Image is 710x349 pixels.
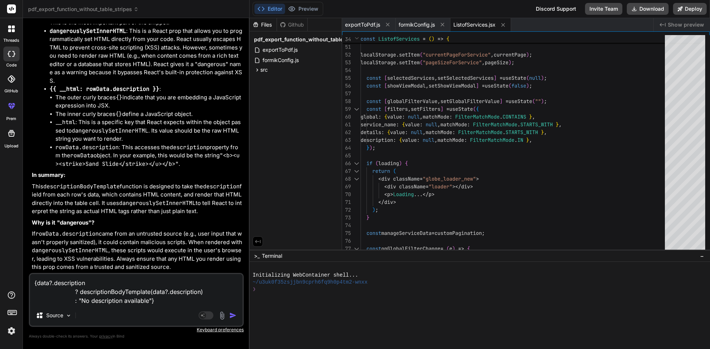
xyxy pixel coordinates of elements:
[50,85,242,168] li: :
[437,121,440,128] span: ,
[405,160,408,167] span: {
[375,160,378,167] span: (
[511,59,514,66] span: ;
[393,137,396,143] span: :
[32,182,242,216] p: This function is designed to take the field from each row's data, which contains HTML content, an...
[32,171,65,178] strong: In summary:
[440,98,500,105] span: setGlobalFilterValue
[390,191,393,198] span: >
[342,214,351,222] div: 73
[544,129,547,136] span: ,
[352,167,361,175] div: Click to collapse the range.
[449,106,473,112] span: useState
[342,191,351,198] div: 70
[408,106,411,112] span: ,
[366,144,369,151] span: }
[420,175,423,182] span: =
[405,121,420,128] span: value
[531,3,581,15] div: Discord Support
[399,51,420,58] span: setItem
[544,75,547,81] span: ;
[366,245,381,252] span: const
[55,119,75,126] code: __html
[529,137,532,143] span: ,
[541,129,544,136] span: }
[470,183,473,190] span: >
[387,82,426,89] span: showViewModal
[668,21,704,28] span: Show preview
[342,175,351,183] div: 68
[429,183,452,190] span: "loader"
[250,21,277,28] div: Files
[396,121,399,128] span: :
[55,118,242,143] li: : This is a specific key that React expects within the object passed to . Its value should be the...
[387,98,437,105] span: globalFilterValue
[446,106,449,112] span: =
[627,3,669,15] button: Download
[99,334,112,338] span: privacy
[352,175,361,183] div: Click to collapse the range.
[361,121,396,128] span: service_name
[6,116,16,122] label: prem
[390,129,405,136] span: value
[432,191,435,198] span: >
[378,35,420,42] span: ListofServices
[402,121,405,128] span: {
[342,152,351,160] div: 65
[556,121,559,128] span: }
[526,137,529,143] span: }
[514,137,517,143] span: .
[517,121,520,128] span: .
[464,137,467,143] span: :
[55,93,242,110] li: The outer curly braces indicate that you are embedding a JavaScript expression into JSX.
[485,59,508,66] span: pageSize
[254,252,260,260] span: >_
[381,175,420,182] span: div className
[508,59,511,66] span: )
[476,175,479,182] span: >
[532,113,535,120] span: ,
[50,27,126,35] code: dangerouslySetInnerHTML
[452,183,470,190] span: ></div
[494,51,526,58] span: currentPage
[699,250,706,262] button: −
[399,137,402,143] span: {
[366,98,381,105] span: const
[342,167,351,175] div: 67
[352,105,361,113] div: Click to collapse the range.
[361,113,378,120] span: global
[585,3,622,15] button: Invite Team
[170,144,206,151] code: description
[402,137,417,143] span: value
[500,75,503,81] span: =
[72,127,148,134] code: dangerouslySetInnerHTML
[526,51,529,58] span: )
[32,230,242,271] p: If came from an untrusted source (e.g., user input that wasn't properly sanitized), it could cont...
[378,113,381,120] span: :
[437,75,494,81] span: setSelectedServices
[396,51,399,58] span: .
[482,82,485,89] span: =
[482,59,485,66] span: ,
[372,206,375,213] span: )
[46,312,63,319] p: Source
[342,237,351,245] div: 76
[432,35,435,42] span: )
[420,121,423,128] span: :
[378,160,399,167] span: loading
[503,75,526,81] span: useState
[420,59,423,66] span: (
[342,222,351,229] div: 74
[446,245,449,252] span: (
[50,85,159,93] code: {{ __html: rowData.description }}
[541,75,544,81] span: )
[342,43,351,51] div: 51
[352,245,361,253] div: Click to collapse the range.
[342,144,351,152] div: 64
[423,35,426,42] span: =
[218,311,226,320] img: attachment
[508,98,532,105] span: useState
[529,51,532,58] span: ;
[384,75,387,81] span: [
[342,206,351,214] div: 72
